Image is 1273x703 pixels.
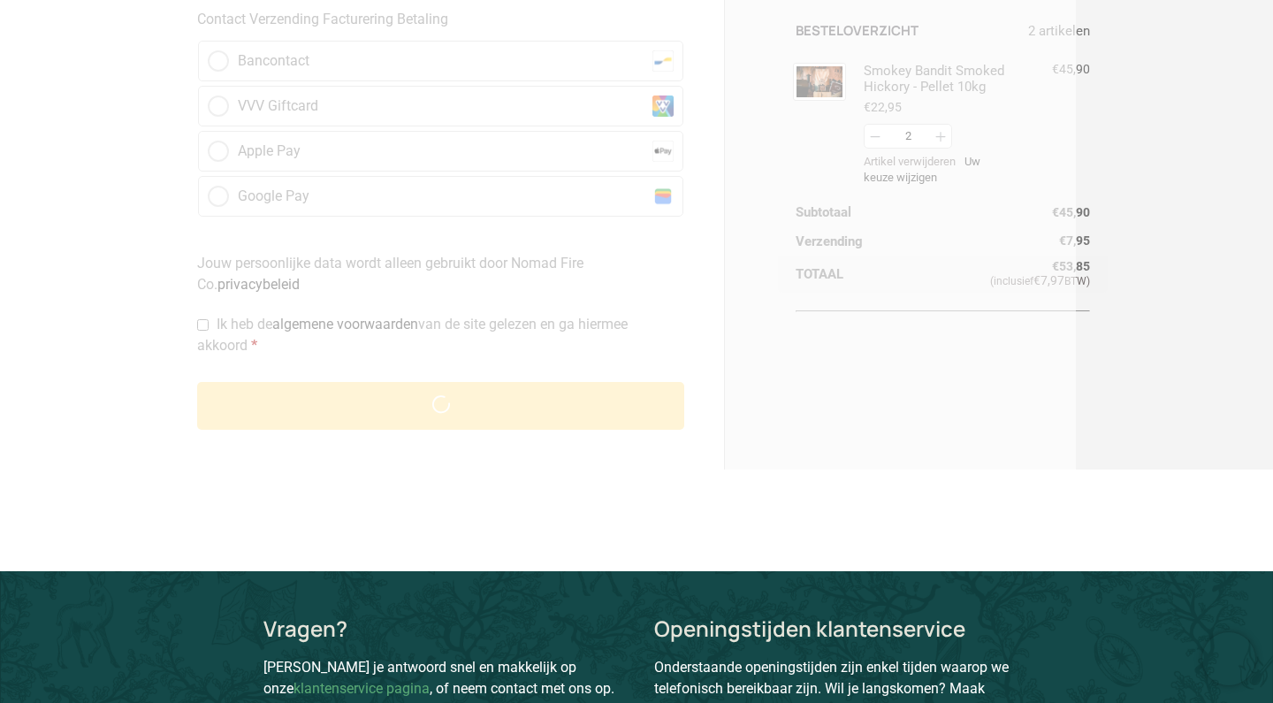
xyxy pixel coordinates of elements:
[293,680,430,697] a: klantenservice pagina
[263,657,619,699] p: [PERSON_NAME] je antwoord snel en makkelijk op onze , of neem contact met ons op.
[654,618,1010,639] p: Openingstijden klantenservice
[1202,632,1255,685] iframe: Brevo live chat
[263,618,347,639] p: Vragen?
